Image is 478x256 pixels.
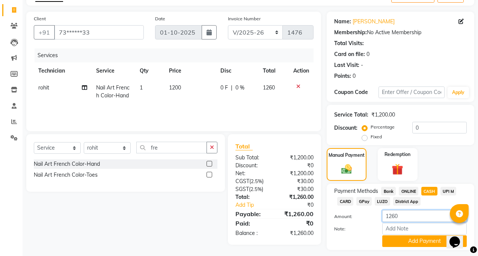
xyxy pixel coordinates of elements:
[399,187,418,195] span: ONLINE
[230,219,274,228] div: Paid:
[356,197,372,206] span: GPay
[38,84,49,91] span: rohit
[334,88,378,96] div: Coupon Code
[393,197,421,206] span: District App
[334,29,467,36] div: No Active Membership
[274,219,319,228] div: ₹0
[382,235,467,247] button: Add Payment
[381,187,396,195] span: Bank
[274,170,319,177] div: ₹1,200.00
[448,87,469,98] button: Apply
[274,193,319,201] div: ₹1,260.00
[334,187,378,195] span: Payment Methods
[34,160,100,168] div: Nail Art French Color-Hand
[34,15,46,22] label: Client
[235,186,249,192] span: SGST
[361,61,363,69] div: -
[34,171,98,179] div: Nail Art French Color-Toes
[230,162,274,170] div: Discount:
[230,193,274,201] div: Total:
[289,62,314,79] th: Action
[274,162,319,170] div: ₹0
[169,84,181,91] span: 1200
[366,50,369,58] div: 0
[334,111,368,119] div: Service Total:
[382,223,467,235] input: Add Note
[135,62,164,79] th: Qty
[235,178,249,185] span: CGST
[388,162,407,177] img: _gift.svg
[220,84,228,92] span: 0 F
[282,201,319,209] div: ₹0
[92,62,135,79] th: Service
[334,29,367,36] div: Membership:
[230,154,274,162] div: Sub Total:
[329,213,377,220] label: Amount:
[371,124,395,130] label: Percentage
[136,142,207,153] input: Search or Scan
[230,185,274,193] div: ( )
[334,72,351,80] div: Points:
[35,48,319,62] div: Services
[54,25,144,39] input: Search by Name/Mobile/Email/Code
[337,197,353,206] span: CARD
[230,177,274,185] div: ( )
[251,178,262,184] span: 2.5%
[353,72,356,80] div: 0
[334,18,351,26] div: Name:
[440,187,457,195] span: UPI M
[216,62,258,79] th: Disc
[274,229,319,237] div: ₹1,260.00
[164,62,216,79] th: Price
[230,209,274,218] div: Payable:
[334,50,365,58] div: Card on file:
[329,226,377,232] label: Note:
[34,62,92,79] th: Technician
[274,209,319,218] div: ₹1,260.00
[228,15,261,22] label: Invoice Number
[230,170,274,177] div: Net:
[230,229,274,237] div: Balance :
[371,111,395,119] div: ₹1,200.00
[385,151,410,158] label: Redemption
[263,84,275,91] span: 1260
[329,152,365,159] label: Manual Payment
[371,133,382,140] label: Fixed
[235,84,244,92] span: 0 %
[250,186,262,192] span: 2.5%
[258,62,289,79] th: Total
[155,15,165,22] label: Date
[140,84,143,91] span: 1
[378,86,445,98] input: Enter Offer / Coupon Code
[446,226,470,248] iframe: chat widget
[338,163,355,176] img: _cash.svg
[230,201,282,209] a: Add Tip
[274,154,319,162] div: ₹1,200.00
[334,124,357,132] div: Discount:
[421,187,437,195] span: CASH
[274,177,319,185] div: ₹30.00
[375,197,390,206] span: LUZO
[96,84,130,99] span: Nail Art French Color-Hand
[34,25,55,39] button: +91
[274,185,319,193] div: ₹30.00
[353,18,395,26] a: [PERSON_NAME]
[334,39,364,47] div: Total Visits:
[235,142,253,150] span: Total
[382,210,467,222] input: Amount
[231,84,232,92] span: |
[334,61,359,69] div: Last Visit:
